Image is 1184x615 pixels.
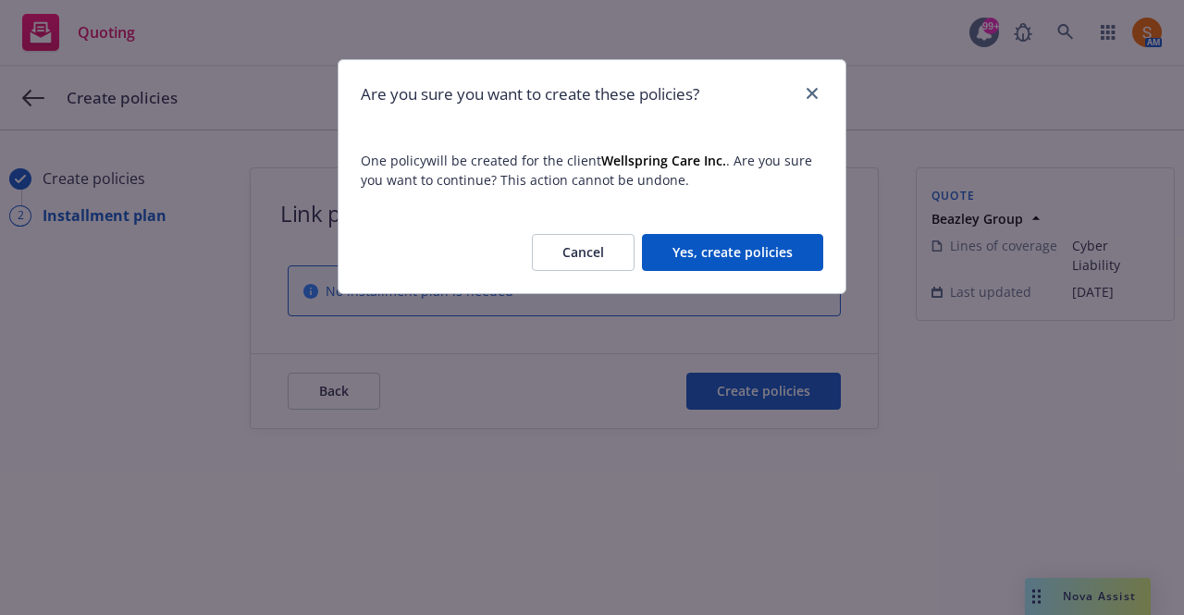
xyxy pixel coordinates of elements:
[642,234,823,271] button: Yes, create policies
[801,82,823,105] a: close
[361,151,823,190] span: One policy will be created for the client . Are you sure you want to continue? This action cannot...
[601,152,726,169] strong: Wellspring Care Inc.
[532,234,635,271] button: Cancel
[361,82,699,106] h1: Are you sure you want to create these policies?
